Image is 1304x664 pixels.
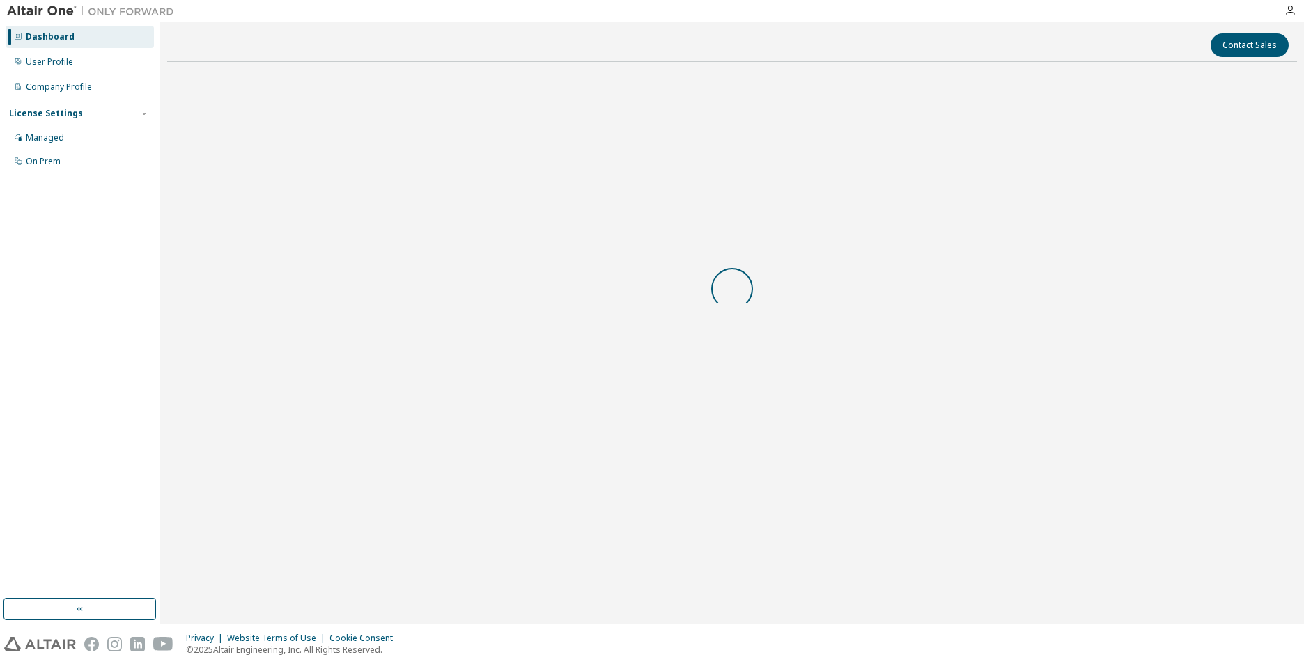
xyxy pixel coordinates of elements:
img: linkedin.svg [130,637,145,651]
img: altair_logo.svg [4,637,76,651]
div: Managed [26,132,64,143]
img: facebook.svg [84,637,99,651]
img: Altair One [7,4,181,18]
img: instagram.svg [107,637,122,651]
div: License Settings [9,108,83,119]
img: youtube.svg [153,637,173,651]
div: Cookie Consent [329,633,401,644]
button: Contact Sales [1211,33,1289,57]
p: © 2025 Altair Engineering, Inc. All Rights Reserved. [186,644,401,656]
div: Dashboard [26,31,75,42]
div: Company Profile [26,81,92,93]
div: On Prem [26,156,61,167]
div: Privacy [186,633,227,644]
div: Website Terms of Use [227,633,329,644]
div: User Profile [26,56,73,68]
